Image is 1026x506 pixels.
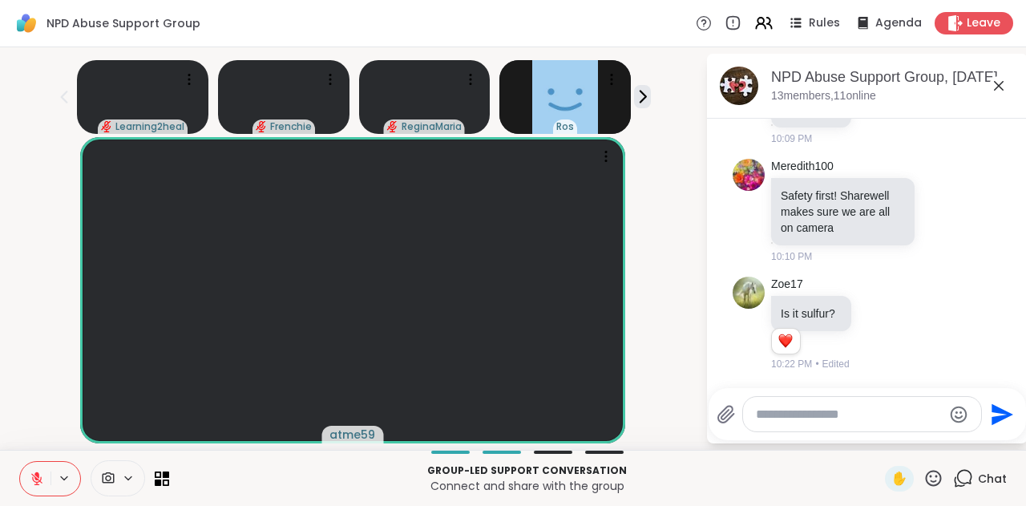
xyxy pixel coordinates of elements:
p: Group-led support conversation [179,463,875,478]
p: Safety first! Sharewell makes sure we are all on camera [781,188,905,236]
img: https://sharewell-space-live.sfo3.digitaloceanspaces.com/user-generated/e161fd1c-8b80-4975-a4aa-5... [733,159,765,191]
img: Ros [532,60,598,134]
span: Frenchie [270,120,312,133]
span: audio-muted [101,121,112,132]
span: Edited [822,357,850,371]
span: atme59 [329,427,375,443]
button: Emoji picker [949,405,968,424]
span: ReginaMaria [402,120,462,133]
span: Ros [556,120,574,133]
span: • [815,357,818,371]
textarea: Type your message [756,407,943,423]
button: Reactions: love [777,335,794,348]
img: ShareWell Logomark [13,10,40,37]
span: Learning2heal [115,120,184,133]
p: 13 members, 11 online [771,88,876,104]
span: Agenda [875,15,922,31]
div: NPD Abuse Support Group, [DATE] [771,67,1015,87]
img: NPD Abuse Support Group, Oct 13 [720,67,758,105]
span: 10:10 PM [771,249,812,264]
button: Send [982,396,1018,432]
div: Reaction list [772,329,800,354]
span: ✋ [891,469,907,488]
span: audio-muted [256,121,267,132]
span: Leave [967,15,1000,31]
img: https://sharewell-space-live.sfo3.digitaloceanspaces.com/user-generated/7d5a9679-e1c1-4673-9100-8... [733,277,765,309]
span: Rules [809,15,840,31]
span: 10:09 PM [771,132,812,146]
span: audio-muted [387,121,398,132]
a: Zoe17 [771,277,803,293]
a: Meredith100 [771,159,834,175]
p: Connect and share with the group [179,478,875,494]
p: Is it sulfur? [781,306,842,322]
span: NPD Abuse Support Group [46,15,200,31]
span: Chat [978,471,1007,487]
span: 10:22 PM [771,357,812,371]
